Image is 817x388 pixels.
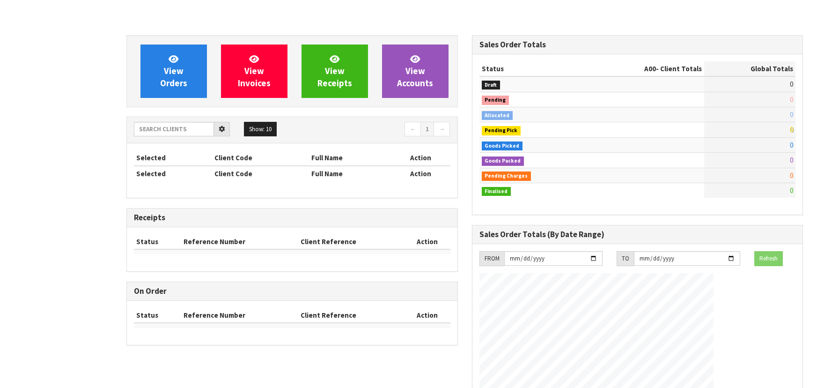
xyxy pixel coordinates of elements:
span: 0 [790,80,793,89]
h3: Sales Order Totals (By Date Range) [479,230,796,239]
th: Selected [134,166,212,181]
span: 0 [790,171,793,180]
span: Pending Charges [482,172,531,181]
th: Selected [134,150,212,165]
span: Finalised [482,187,511,196]
th: Client Code [212,150,309,165]
span: 0 [790,141,793,149]
th: Status [134,308,181,323]
nav: Page navigation [299,122,450,138]
button: Refresh [754,251,783,266]
span: Pending [482,96,509,105]
span: View Invoices [238,53,271,89]
span: 0 [790,110,793,119]
span: 0 [790,125,793,134]
th: Global Totals [704,61,795,76]
span: 0 [790,186,793,195]
th: Reference Number [181,308,298,323]
th: Status [134,234,181,249]
a: ViewAccounts [382,45,449,98]
th: Status [479,61,584,76]
span: Allocated [482,111,513,120]
h3: On Order [134,287,450,296]
th: Client Code [212,166,309,181]
a: ViewOrders [140,45,207,98]
div: FROM [479,251,504,266]
span: View Receipts [317,53,352,89]
th: Client Reference [298,234,405,249]
span: Pending Pick [482,126,521,135]
th: Client Reference [298,308,405,323]
th: Action [405,234,450,249]
th: Action [391,150,450,165]
button: Show: 10 [244,122,277,137]
a: ViewReceipts [302,45,368,98]
span: 0 [790,156,793,164]
th: - Client Totals [584,61,704,76]
span: Goods Picked [482,142,523,151]
th: Full Name [309,150,391,165]
th: Reference Number [181,234,298,249]
a: ← [405,122,421,137]
span: View Orders [160,53,187,89]
th: Full Name [309,166,391,181]
a: ViewInvoices [221,45,287,98]
span: Draft [482,81,501,90]
th: Action [391,166,450,181]
span: View Accounts [397,53,433,89]
h3: Receipts [134,213,450,222]
span: Goods Packed [482,157,524,166]
div: TO [617,251,634,266]
h3: Sales Order Totals [479,40,796,49]
a: 1 [420,122,434,137]
th: Action [405,308,450,323]
span: A00 [644,64,656,73]
a: → [434,122,450,137]
span: 0 [790,95,793,104]
input: Search clients [134,122,214,136]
